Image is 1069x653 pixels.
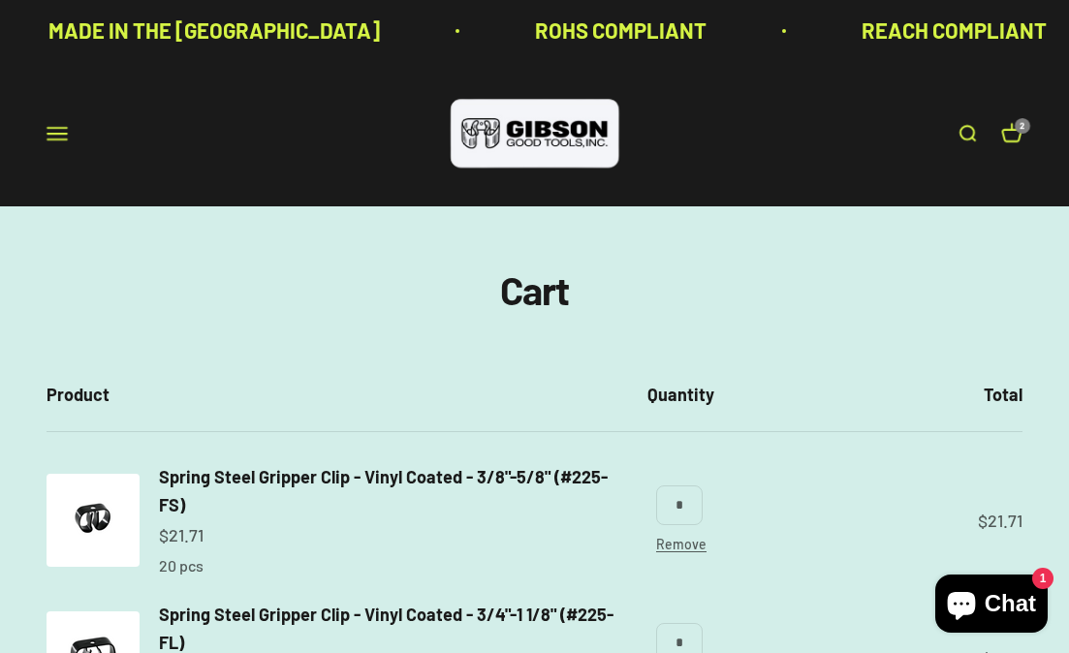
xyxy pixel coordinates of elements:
th: Product [47,358,632,432]
p: REACH COMPLIANT [850,14,1035,47]
span: Spring Steel Gripper Clip - Vinyl Coated - 3/4"-1 1/8" (#225-FL) [159,604,613,653]
sale-price: $21.71 [159,521,204,549]
img: Gripper clip, made & shipped from the USA! [47,474,140,567]
a: Spring Steel Gripper Clip - Vinyl Coated - 3/8"-5/8" (#225-FS) [159,463,616,519]
p: ROHS COMPLIANT [523,14,695,47]
cart-count: 2 [1015,118,1030,134]
input: Change quantity [656,485,703,524]
p: 20 pcs [159,553,204,578]
th: Total [730,358,1022,432]
th: Quantity [632,358,730,432]
p: MADE IN THE [GEOGRAPHIC_DATA] [37,14,368,47]
h1: Cart [500,268,570,311]
td: $21.71 [730,432,1022,601]
inbox-online-store-chat: Shopify online store chat [929,575,1053,637]
a: Remove [656,536,707,552]
span: Spring Steel Gripper Clip - Vinyl Coated - 3/8"-5/8" (#225-FS) [159,466,608,515]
